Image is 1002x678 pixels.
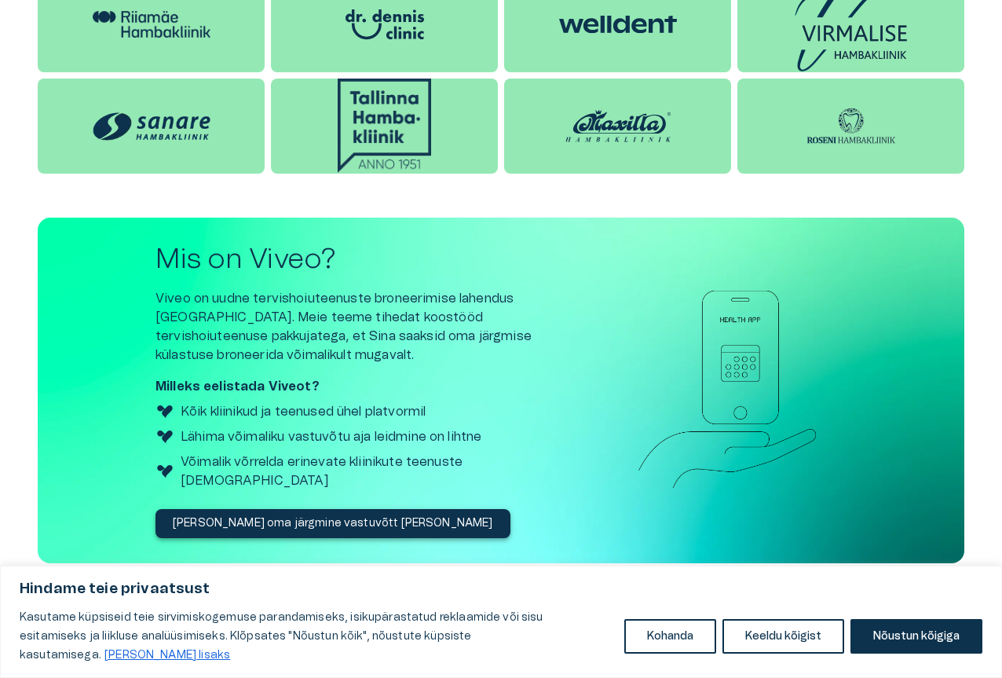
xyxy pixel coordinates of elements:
[173,515,493,532] p: [PERSON_NAME] oma järgmine vastuvõtt [PERSON_NAME]
[20,608,613,665] p: Kasutame küpsiseid teie sirvimiskogemuse parandamiseks, isikupärastatud reklaamide või sisu esita...
[80,13,104,25] span: Help
[155,462,174,481] img: Viveo logo
[792,102,910,149] img: Roseni Hambakliinik logo
[155,377,572,396] p: Milleks eelistada Viveot?
[155,289,572,365] p: Viveo on uudne tervishoiuteenuste broneerimise lahendus [GEOGRAPHIC_DATA]. Meie teeme tihedat koo...
[338,79,430,173] img: Tallinna Hambakliinik logo
[559,1,677,48] img: Welldent Hambakliinik logo
[38,79,265,174] a: Sanare hambakliinik logo
[181,427,481,446] p: Lähima võimaliku vastuvõtu aja leidmine on lihtne
[155,402,174,421] img: Viveo logo
[326,1,444,48] img: Dr. Dennis Clinic logo
[850,619,982,654] button: Nõustun kõigiga
[504,79,731,174] a: Maxilla Hambakliinik logo
[20,580,982,599] p: Hindame teie privaatsust
[155,509,510,538] button: [PERSON_NAME] oma järgmine vastuvõtt [PERSON_NAME]
[181,453,572,490] p: Võimalik võrrelda erinevate kliinikute teenuste [DEMOGRAPHIC_DATA]
[93,11,210,38] img: Riiamäe Hambakliinik logo
[93,104,210,148] img: Sanare hambakliinik logo
[624,619,716,654] button: Kohanda
[181,402,426,421] p: Kõik kliinikud ja teenused ühel platvormil
[155,243,572,277] h2: Mis on Viveo?
[271,79,498,174] a: Tallinna Hambakliinik logo
[155,427,174,446] img: Viveo logo
[104,649,231,662] a: Loe lisaks
[722,619,844,654] button: Keeldu kõigist
[737,79,964,174] a: Roseni Hambakliinik logo
[559,102,677,149] img: Maxilla Hambakliinik logo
